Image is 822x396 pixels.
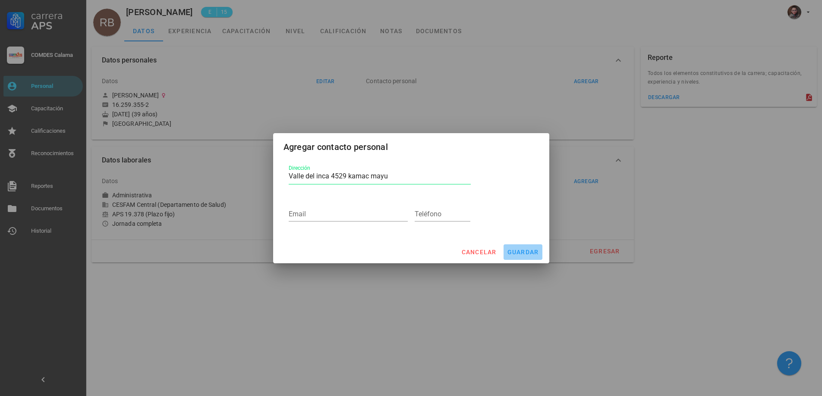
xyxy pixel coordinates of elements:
[289,165,310,171] label: Dirección
[457,244,500,260] button: cancelar
[507,249,539,256] span: guardar
[504,244,542,260] button: guardar
[461,249,496,256] span: cancelar
[283,140,388,154] div: Agregar contacto personal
